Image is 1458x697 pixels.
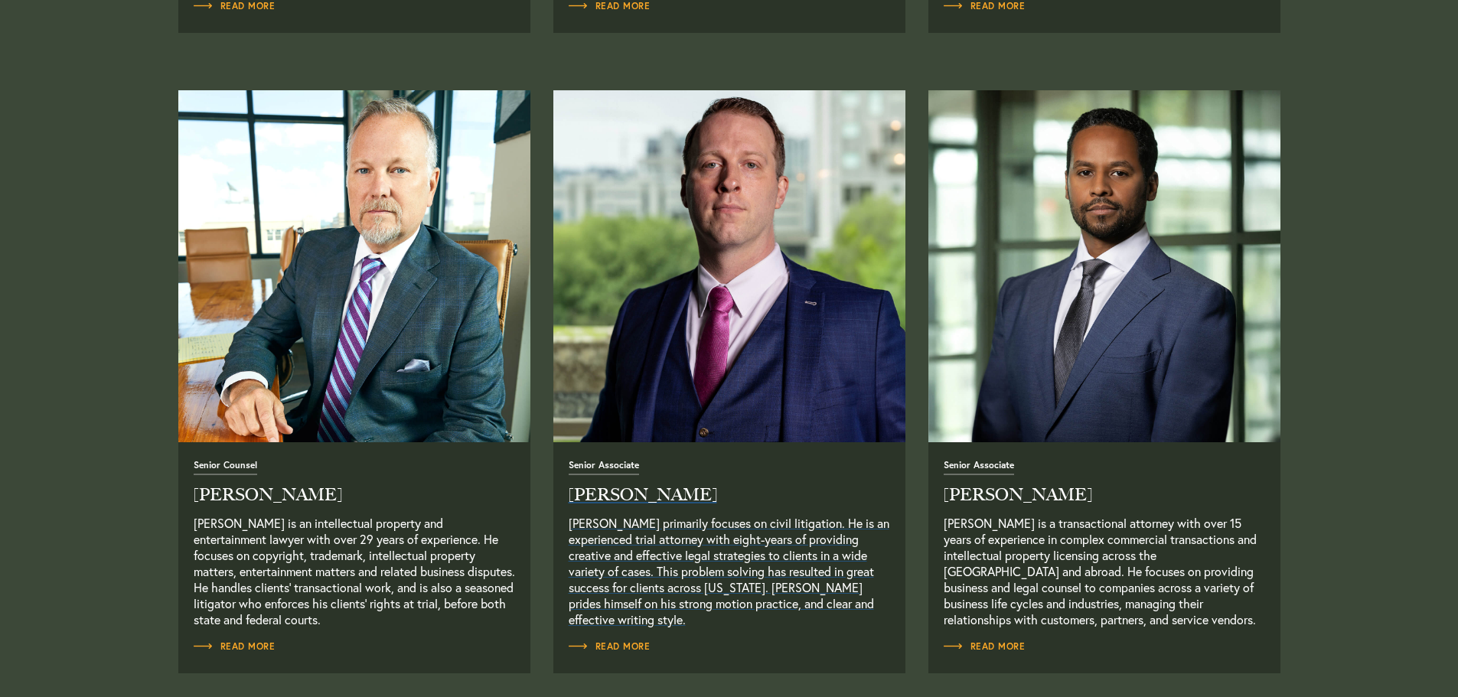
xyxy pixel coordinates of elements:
a: Read Full Bio [944,458,1265,627]
img: ac-profile-headshots-joel.jpg [928,90,1280,442]
h2: [PERSON_NAME] [944,487,1265,503]
a: Read Full Bio [178,90,530,442]
p: [PERSON_NAME] is a transactional attorney with over 15 years of experience in complex commercial ... [944,515,1265,627]
a: Read Full Bio [194,639,276,654]
span: Read More [194,642,276,651]
span: Senior Counsel [194,461,257,475]
span: Read More [944,2,1026,11]
a: Read Full Bio [194,458,515,627]
img: buck_mckinney.jpg [178,90,530,442]
span: Read More [569,2,651,11]
a: Read Full Bio [928,90,1280,442]
h2: [PERSON_NAME] [194,487,515,503]
a: Read Full Bio [569,639,651,654]
span: Senior Associate [569,461,639,475]
span: Read More [569,642,651,651]
a: Read Full Bio [553,90,905,442]
span: Read More [194,2,276,11]
a: Read Full Bio [944,639,1026,654]
span: Senior Associate [944,461,1014,475]
a: Read Full Bio [569,458,890,627]
p: [PERSON_NAME] primarily focuses on civil litigation. He is an experienced trial attorney with eig... [569,515,890,627]
h2: [PERSON_NAME] [569,487,890,503]
span: Read More [944,642,1026,651]
img: ac-team-aaron-gankofskie.jpg [553,90,905,442]
p: [PERSON_NAME] is an intellectual property and entertainment lawyer with over 29 years of experien... [194,515,515,627]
